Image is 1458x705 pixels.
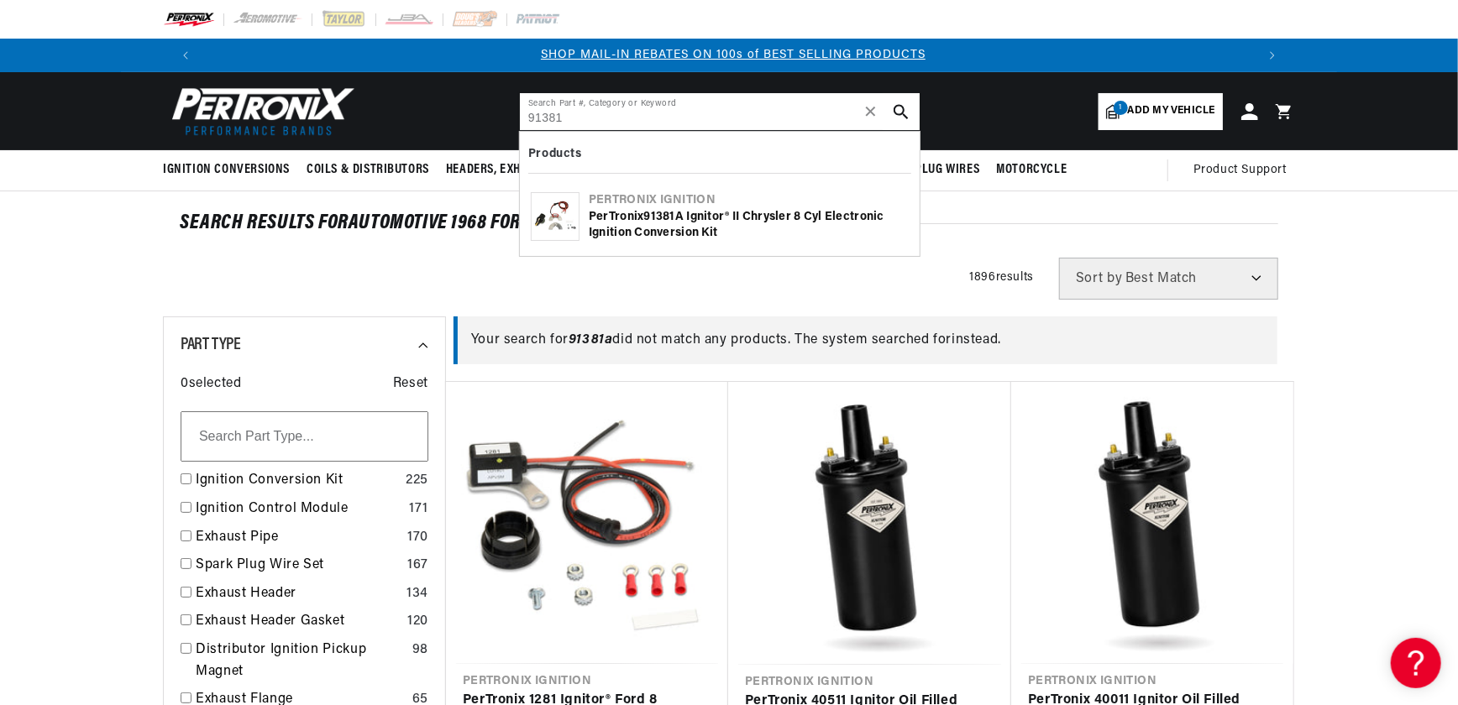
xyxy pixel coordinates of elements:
span: Sort by [1076,272,1122,285]
button: search button [883,93,920,130]
a: Exhaust Pipe [196,527,401,549]
b: Products [528,148,581,160]
a: Distributor Ignition Pickup Magnet [196,640,406,682]
div: Your search for did not match any products. The system searched for instead. [454,316,1277,365]
span: Ignition Conversions [163,161,290,179]
summary: Product Support [1193,150,1295,191]
span: 0 selected [181,373,241,395]
select: Sort by [1059,258,1278,300]
input: Search Part #, Category or Keyword [520,93,920,130]
span: Add my vehicle [1128,103,1215,119]
summary: Motorcycle [988,150,1075,190]
span: Motorcycle [996,161,1067,179]
button: Translation missing: en.sections.announcements.next_announcement [1256,39,1289,72]
span: Reset [393,373,428,395]
div: 170 [407,527,428,549]
b: 91381 [644,211,675,223]
span: 1896 results [969,271,1034,284]
div: PerTronix A Ignitor® II Chrysler 8 cyl Electronic Ignition Conversion Kit [589,209,909,242]
span: 1 [1114,101,1128,115]
span: Spark Plug Wires [878,161,980,179]
div: Pertronix Ignition [589,192,909,209]
div: 120 [407,611,428,633]
div: 98 [412,640,428,661]
div: 167 [407,555,428,577]
summary: Spark Plug Wires [869,150,989,190]
img: Pertronix [163,82,356,140]
span: 91381a [569,333,613,347]
a: Ignition Control Module [196,499,402,520]
span: Product Support [1193,161,1287,180]
a: Exhaust Header Gasket [196,611,401,633]
img: PerTronix 91381A Ignitor® II Chrysler 8 cyl Electronic Ignition Conversion Kit [532,193,579,240]
div: 225 [406,470,428,492]
span: Coils & Distributors [307,161,429,179]
input: Search Part Type... [181,411,428,462]
slideshow-component: Translation missing: en.sections.announcements.announcement_bar [121,39,1337,72]
summary: Ignition Conversions [163,150,298,190]
div: 134 [406,583,428,605]
a: Exhaust Header [196,583,400,605]
div: Announcement [207,46,1260,65]
div: SEARCH RESULTS FOR Automotive 1968 Ford Mustang 302cid / 5.0L [180,215,1278,232]
button: Translation missing: en.sections.announcements.previous_announcement [169,39,202,72]
a: Ignition Conversion Kit [196,470,399,492]
div: 171 [409,499,428,520]
a: 1Add my vehicle [1099,93,1223,130]
a: SHOP MAIL-IN REBATES ON 100s of BEST SELLING PRODUCTS [541,49,926,61]
summary: Headers, Exhausts & Components [438,150,651,190]
span: Headers, Exhausts & Components [446,161,642,179]
a: Spark Plug Wire Set [196,555,401,577]
summary: Coils & Distributors [298,150,438,190]
div: 2 of 3 [207,46,1260,65]
span: Part Type [181,337,240,353]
